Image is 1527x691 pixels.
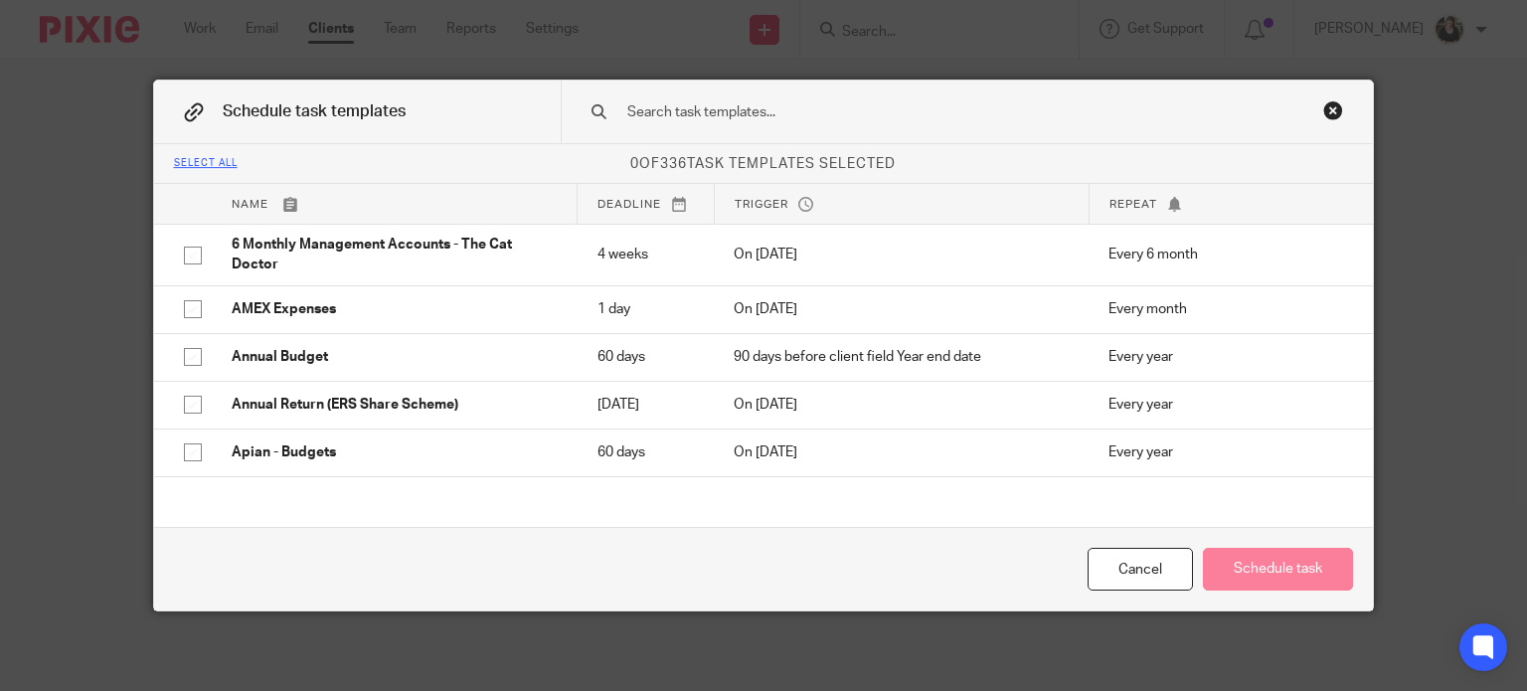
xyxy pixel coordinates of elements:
[1323,100,1343,120] div: Close this dialog window
[1108,245,1343,264] p: Every 6 month
[1108,299,1343,319] p: Every month
[597,442,695,462] p: 60 days
[1108,490,1343,510] p: Every week [DATE]
[1108,442,1343,462] p: Every year
[232,235,558,275] p: 6 Monthly Management Accounts - The Cat Doctor
[625,101,1253,123] input: Search task templates...
[597,196,694,213] p: Deadline
[232,442,558,462] p: Apian - Budgets
[232,395,558,415] p: Annual Return (ERS Share Scheme)
[154,154,1374,174] p: of task templates selected
[734,490,1069,510] p: [DATE]
[630,157,639,171] span: 0
[232,299,558,319] p: AMEX Expenses
[734,347,1069,367] p: 90 days before client field Year end date
[597,490,695,510] p: 3 days
[597,347,695,367] p: 60 days
[597,395,695,415] p: [DATE]
[1108,395,1343,415] p: Every year
[597,245,695,264] p: 4 weeks
[223,103,406,119] span: Schedule task templates
[734,395,1069,415] p: On [DATE]
[1203,548,1353,591] button: Schedule task
[232,347,558,367] p: Annual Budget
[660,157,687,171] span: 336
[734,245,1069,264] p: On [DATE]
[734,442,1069,462] p: On [DATE]
[734,299,1069,319] p: On [DATE]
[1088,548,1193,591] div: Cancel
[1109,196,1344,213] p: Repeat
[597,299,695,319] p: 1 day
[232,490,558,510] p: Apian - Expenses
[735,196,1069,213] p: Trigger
[1108,347,1343,367] p: Every year
[174,158,238,170] div: Select all
[232,199,268,210] span: Name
